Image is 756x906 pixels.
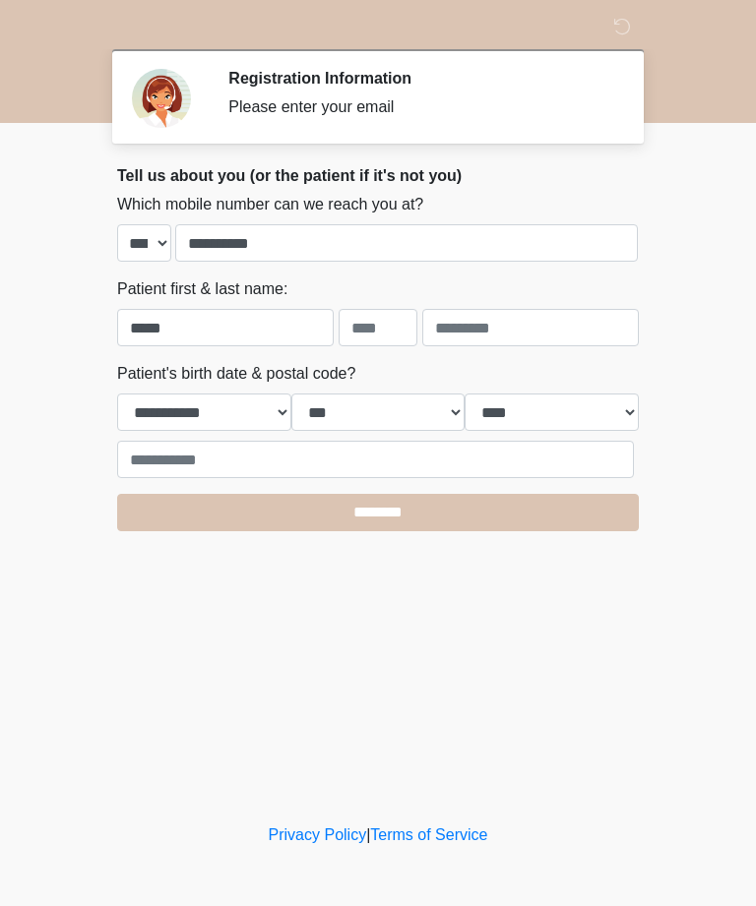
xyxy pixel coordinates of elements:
[366,826,370,843] a: |
[117,166,639,185] h2: Tell us about you (or the patient if it's not you)
[228,69,609,88] h2: Registration Information
[269,826,367,843] a: Privacy Policy
[117,362,355,386] label: Patient's birth date & postal code?
[228,95,609,119] div: Please enter your email
[132,69,191,128] img: Agent Avatar
[117,277,287,301] label: Patient first & last name:
[97,15,123,39] img: Sm Skin La Laser Logo
[117,193,423,216] label: Which mobile number can we reach you at?
[370,826,487,843] a: Terms of Service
